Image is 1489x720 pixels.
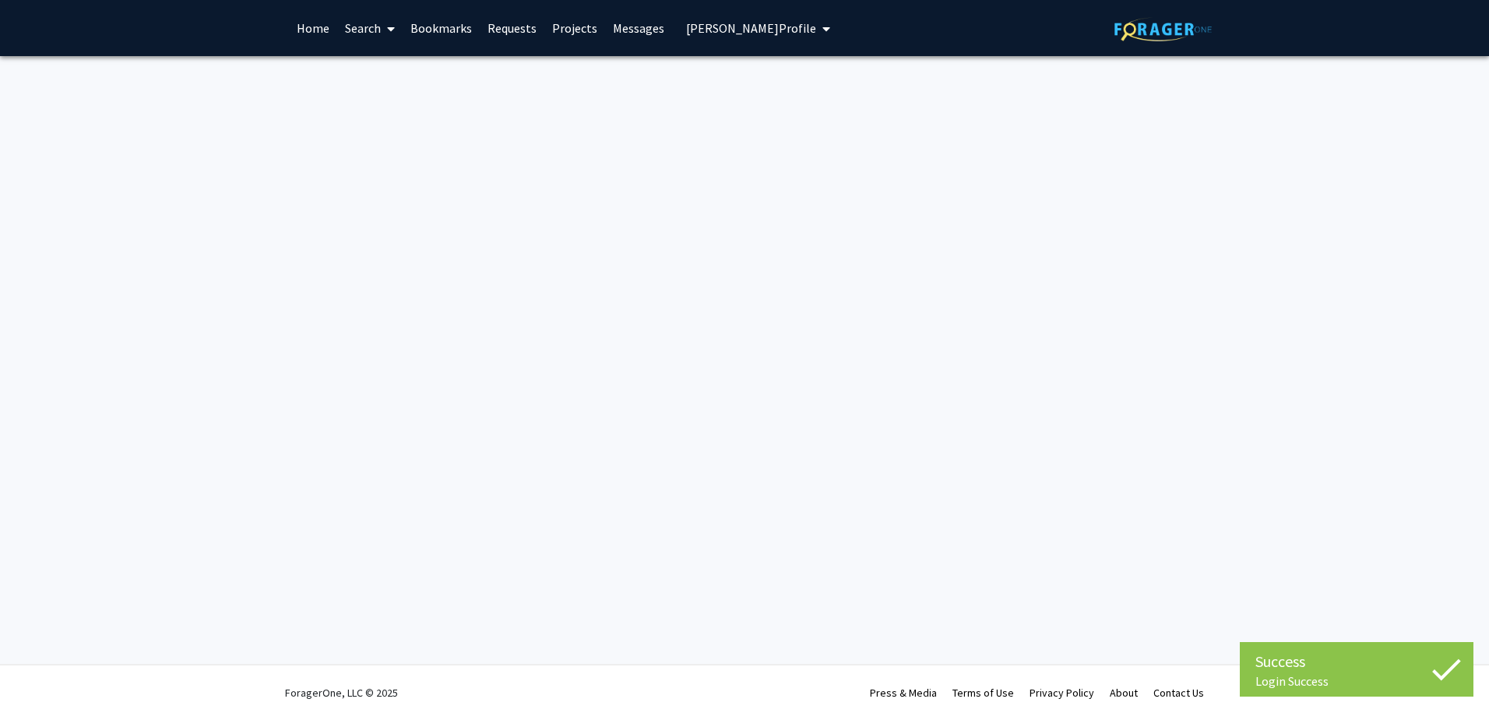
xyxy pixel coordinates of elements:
a: Search [337,1,403,55]
a: Bookmarks [403,1,480,55]
a: About [1110,686,1138,700]
div: Login Success [1255,673,1458,689]
span: [PERSON_NAME] Profile [686,20,816,36]
a: Press & Media [870,686,937,700]
div: ForagerOne, LLC © 2025 [285,665,398,720]
img: ForagerOne Logo [1114,17,1212,41]
a: Terms of Use [952,686,1014,700]
a: Contact Us [1153,686,1204,700]
a: Privacy Policy [1030,686,1094,700]
a: Requests [480,1,544,55]
a: Projects [544,1,605,55]
div: Success [1255,650,1458,673]
a: Home [289,1,337,55]
a: Messages [605,1,672,55]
